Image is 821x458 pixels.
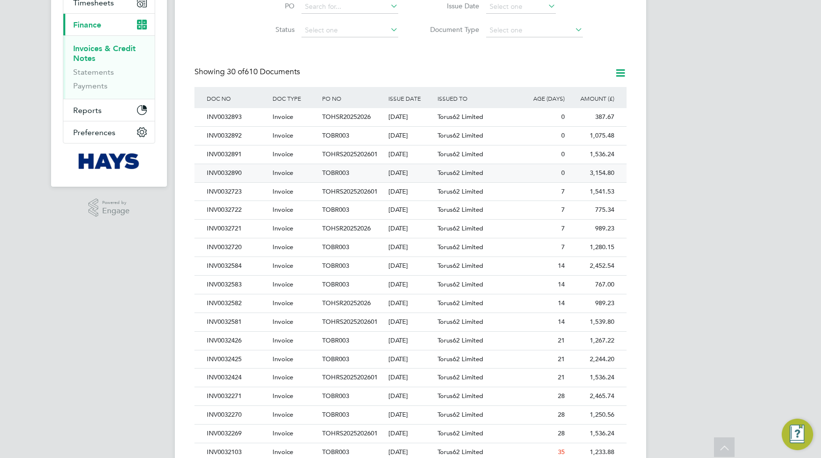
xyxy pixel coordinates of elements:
span: 14 [558,299,565,307]
span: Torus62 Limited [438,448,483,456]
span: Torus62 Limited [438,205,483,214]
div: [DATE] [386,350,436,369]
div: 2,465.74 [567,387,617,405]
span: Torus62 Limited [438,355,483,363]
div: 387.67 [567,108,617,126]
span: Invoice [273,410,293,419]
div: [DATE] [386,387,436,405]
div: [DATE] [386,276,436,294]
div: INV0032723 [204,183,270,201]
span: Invoice [273,392,293,400]
span: TOHRS2025202601 [322,373,378,381]
div: 1,541.53 [567,183,617,201]
span: Torus62 Limited [438,410,483,419]
span: 21 [558,373,565,381]
div: 1,267.22 [567,332,617,350]
div: DOC NO [204,87,270,110]
span: Torus62 Limited [438,373,483,381]
button: Reports [63,99,155,121]
span: Invoice [273,336,293,344]
div: INV0032425 [204,350,270,369]
div: [DATE] [386,108,436,126]
input: Select one [301,24,398,37]
div: DOC TYPE [270,87,320,110]
span: 610 Documents [227,67,300,77]
span: Preferences [73,128,115,137]
div: 1,536.24 [567,145,617,164]
div: 1,539.80 [567,313,617,331]
div: PO NO [320,87,385,110]
div: INV0032424 [204,369,270,387]
span: TOBR003 [322,243,349,251]
a: Go to home page [63,153,155,169]
span: TOHSR20252026 [322,224,371,232]
div: 989.23 [567,294,617,313]
a: Invoices & Credit Notes [73,44,136,63]
span: 0 [561,131,565,140]
span: 21 [558,355,565,363]
span: Torus62 Limited [438,131,483,140]
div: [DATE] [386,220,436,238]
span: TOBR003 [322,355,349,363]
span: Reports [73,106,102,115]
div: INV0032892 [204,127,270,145]
span: TOBR003 [322,336,349,344]
div: INV0032426 [204,332,270,350]
label: Issue Date [423,1,479,10]
span: 35 [558,448,565,456]
span: Torus62 Limited [438,187,483,196]
div: [DATE] [386,313,436,331]
div: 2,244.20 [567,350,617,369]
div: [DATE] [386,425,436,443]
div: INV0032583 [204,276,270,294]
span: TOHRS2025202601 [322,429,378,437]
div: ISSUE DATE [386,87,436,110]
div: AMOUNT (£) [567,87,617,110]
span: TOHRS2025202601 [322,317,378,326]
span: Invoice [273,261,293,270]
span: Invoice [273,150,293,158]
div: [DATE] [386,369,436,387]
div: 775.34 [567,201,617,219]
button: Preferences [63,121,155,143]
span: 7 [561,205,565,214]
span: Torus62 Limited [438,280,483,288]
span: 0 [561,113,565,121]
span: Torus62 Limited [438,299,483,307]
div: [DATE] [386,145,436,164]
div: Showing [194,67,302,77]
span: TOBR003 [322,169,349,177]
span: 14 [558,261,565,270]
span: Invoice [273,429,293,437]
span: Invoice [273,299,293,307]
img: hays-logo-retina.png [79,153,140,169]
span: Invoice [273,373,293,381]
span: TOBR003 [322,205,349,214]
div: [DATE] [386,257,436,275]
div: 2,452.54 [567,257,617,275]
span: Torus62 Limited [438,317,483,326]
span: Torus62 Limited [438,150,483,158]
span: Invoice [273,448,293,456]
span: TOBR003 [322,448,349,456]
span: 7 [561,187,565,196]
div: [DATE] [386,294,436,313]
div: AGE (DAYS) [518,87,567,110]
span: 0 [561,150,565,158]
span: Invoice [273,113,293,121]
span: 0 [561,169,565,177]
div: INV0032720 [204,238,270,257]
span: Torus62 Limited [438,392,483,400]
span: Invoice [273,187,293,196]
span: TOHRS2025202601 [322,150,378,158]
span: Invoice [273,280,293,288]
div: INV0032270 [204,406,270,424]
div: [DATE] [386,164,436,182]
div: ISSUED TO [435,87,518,110]
span: 7 [561,243,565,251]
span: 28 [558,429,565,437]
div: [DATE] [386,201,436,219]
span: TOBR003 [322,280,349,288]
span: 30 of [227,67,245,77]
span: 14 [558,280,565,288]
